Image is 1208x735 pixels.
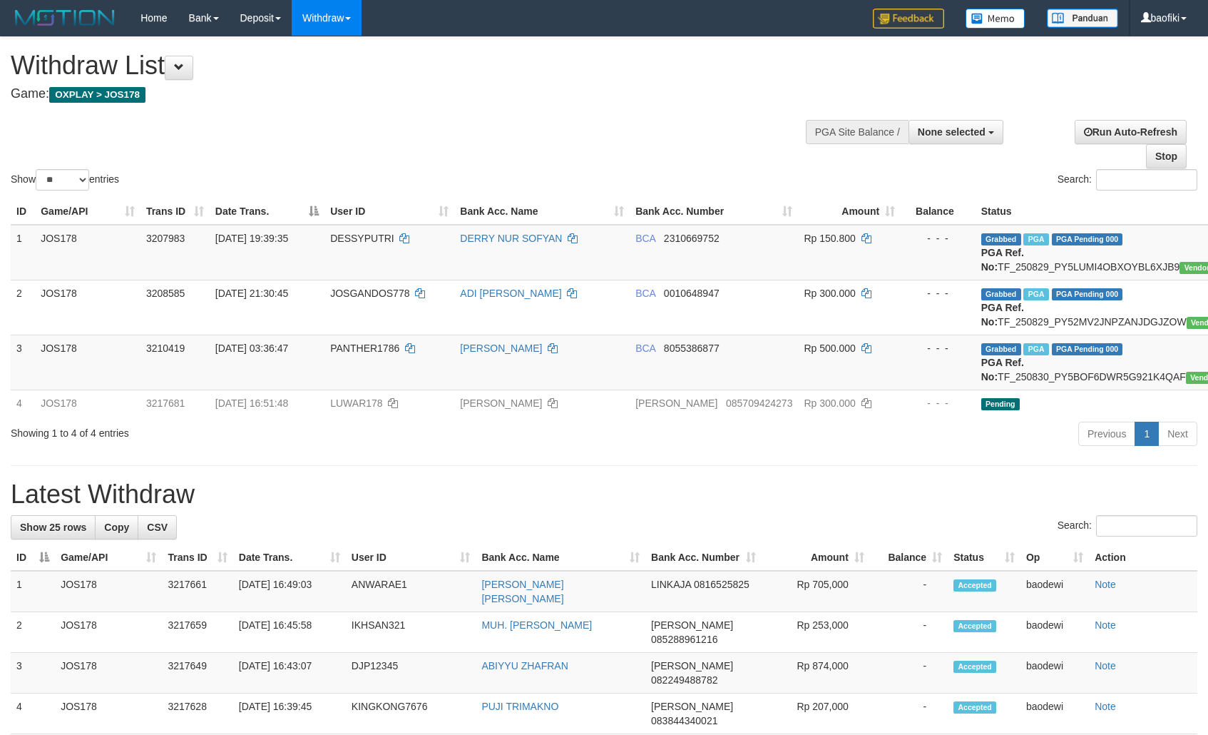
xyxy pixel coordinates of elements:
span: LUWAR178 [330,397,382,409]
td: 3217628 [162,694,232,734]
img: panduan.png [1047,9,1118,28]
span: Copy 0010648947 to clipboard [664,288,720,299]
th: Status: activate to sort column ascending [948,544,1020,571]
th: ID [11,198,35,225]
td: JOS178 [35,280,140,335]
b: PGA Ref. No: [981,247,1024,273]
td: 3217659 [162,612,232,653]
span: [PERSON_NAME] [635,397,717,409]
th: Bank Acc. Name: activate to sort column ascending [476,544,645,571]
div: PGA Site Balance / [806,120,908,144]
td: Rp 253,000 [762,612,870,653]
span: PGA Pending [1052,233,1123,245]
td: JOS178 [55,653,162,694]
th: Balance: activate to sort column ascending [870,544,948,571]
span: PGA Pending [1052,288,1123,300]
b: PGA Ref. No: [981,302,1024,328]
span: Marked by baohafiz [1023,288,1048,300]
div: - - - [906,396,970,410]
span: Rp 150.800 [804,233,855,244]
h1: Latest Withdraw [11,480,1197,509]
td: baodewi [1020,653,1089,694]
div: - - - [906,231,970,245]
span: [PERSON_NAME] [651,619,733,631]
th: Date Trans.: activate to sort column ascending [233,544,346,571]
span: Marked by baohafiz [1023,343,1048,355]
th: Amount: activate to sort column ascending [762,544,870,571]
td: Rp 874,000 [762,653,870,694]
span: Rp 500.000 [804,343,855,354]
a: Copy [95,515,138,539]
td: - [870,612,948,653]
td: JOS178 [35,335,140,390]
span: OXPLAY > JOS178 [49,87,145,103]
span: DESSYPUTRI [330,233,394,244]
td: 3 [11,653,55,694]
th: Op: activate to sort column ascending [1020,544,1089,571]
th: Game/API: activate to sort column ascending [35,198,140,225]
th: Bank Acc. Number: activate to sort column ascending [645,544,762,571]
span: Copy 8055386877 to clipboard [664,343,720,354]
span: Show 25 rows [20,522,86,533]
th: Trans ID: activate to sort column ascending [162,544,232,571]
span: Grabbed [981,233,1021,245]
a: Show 25 rows [11,515,96,539]
th: User ID: activate to sort column ascending [324,198,454,225]
div: - - - [906,286,970,300]
td: - [870,694,948,734]
span: Pending [981,398,1020,410]
td: 4 [11,390,35,416]
select: Showentries [36,169,89,191]
th: Balance [901,198,976,225]
span: BCA [635,343,655,354]
h1: Withdraw List [11,51,791,80]
td: [DATE] 16:43:07 [233,653,346,694]
span: LINKAJA [651,579,691,590]
a: Note [1095,619,1116,631]
th: Bank Acc. Number: activate to sort column ascending [630,198,798,225]
td: baodewi [1020,694,1089,734]
td: [DATE] 16:45:58 [233,612,346,653]
td: 3217661 [162,571,232,612]
span: [DATE] 03:36:47 [215,343,288,354]
button: None selected [908,120,1003,144]
td: 1 [11,225,35,280]
td: Rp 207,000 [762,694,870,734]
td: 2 [11,612,55,653]
span: Rp 300.000 [804,397,855,409]
td: 3217649 [162,653,232,694]
span: Copy 082249488782 to clipboard [651,674,717,686]
th: Date Trans.: activate to sort column descending [210,198,324,225]
input: Search: [1096,169,1197,191]
span: Accepted [953,661,996,673]
span: [DATE] 21:30:45 [215,288,288,299]
th: ID: activate to sort column descending [11,544,55,571]
span: Accepted [953,620,996,632]
td: JOS178 [55,694,162,734]
td: - [870,653,948,694]
th: User ID: activate to sort column ascending [346,544,476,571]
label: Show entries [11,169,119,191]
a: DERRY NUR SOFYAN [460,233,562,244]
td: JOS178 [55,612,162,653]
span: Rp 300.000 [804,288,855,299]
span: 3217681 [146,397,185,409]
a: [PERSON_NAME] [460,397,542,409]
span: 3207983 [146,233,185,244]
span: Copy 0816525825 to clipboard [694,579,749,590]
div: Showing 1 to 4 of 4 entries [11,420,493,440]
td: ANWARAE1 [346,571,476,612]
td: JOS178 [35,390,140,416]
span: Copy 2310669752 to clipboard [664,233,720,244]
span: 3208585 [146,288,185,299]
img: Feedback.jpg [873,9,944,29]
a: Next [1158,422,1197,446]
span: PGA Pending [1052,343,1123,355]
span: BCA [635,233,655,244]
a: Stop [1146,144,1187,168]
td: [DATE] 16:39:45 [233,694,346,734]
span: [PERSON_NAME] [651,660,733,671]
span: JOSGANDOS778 [330,288,409,299]
td: baodewi [1020,571,1089,612]
h4: Game: [11,87,791,101]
